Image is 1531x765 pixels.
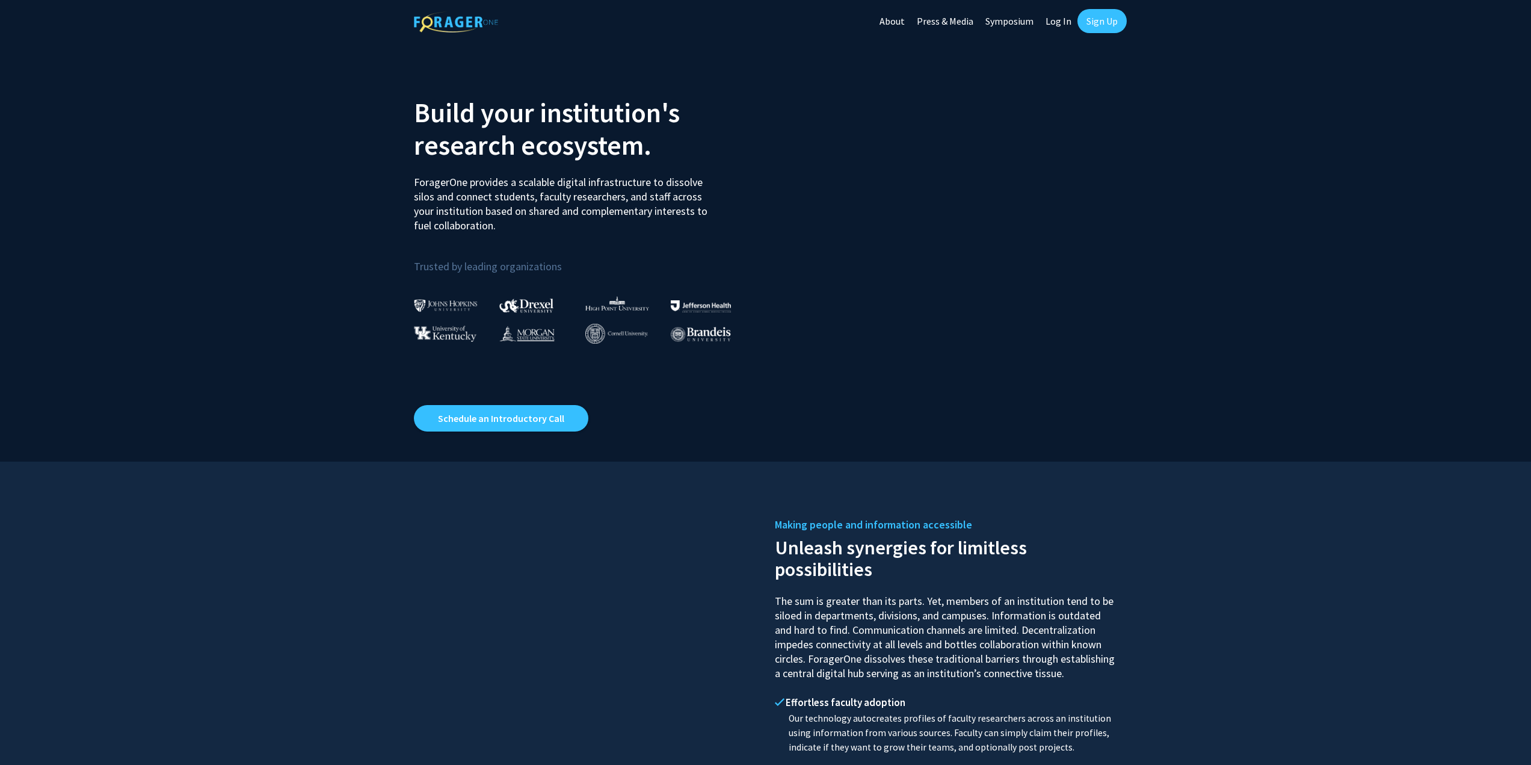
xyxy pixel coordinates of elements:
h5: Making people and information accessible [775,516,1118,534]
p: Our technology autocreates profiles of faculty researchers across an institution using informatio... [775,711,1118,755]
img: Brandeis University [671,327,731,342]
img: High Point University [585,296,649,311]
img: Morgan State University [499,326,555,341]
h2: Unleash synergies for limitless possibilities [775,534,1118,580]
img: Johns Hopkins University [414,299,478,312]
img: University of Kentucky [414,326,476,342]
a: Opens in a new tab [414,405,588,432]
p: The sum is greater than its parts. Yet, members of an institution tend to be siloed in department... [775,583,1118,681]
img: Cornell University [585,324,648,344]
img: Thomas Jefferson University [671,300,731,312]
img: ForagerOne Logo [414,11,498,33]
h4: Effortless faculty adoption [775,696,1118,708]
p: ForagerOne provides a scalable digital infrastructure to dissolve silos and connect students, fac... [414,166,716,233]
p: Trusted by leading organizations [414,243,757,276]
h2: Build your institution's research ecosystem. [414,96,757,161]
img: Drexel University [499,299,553,312]
a: Sign Up [1077,9,1127,33]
